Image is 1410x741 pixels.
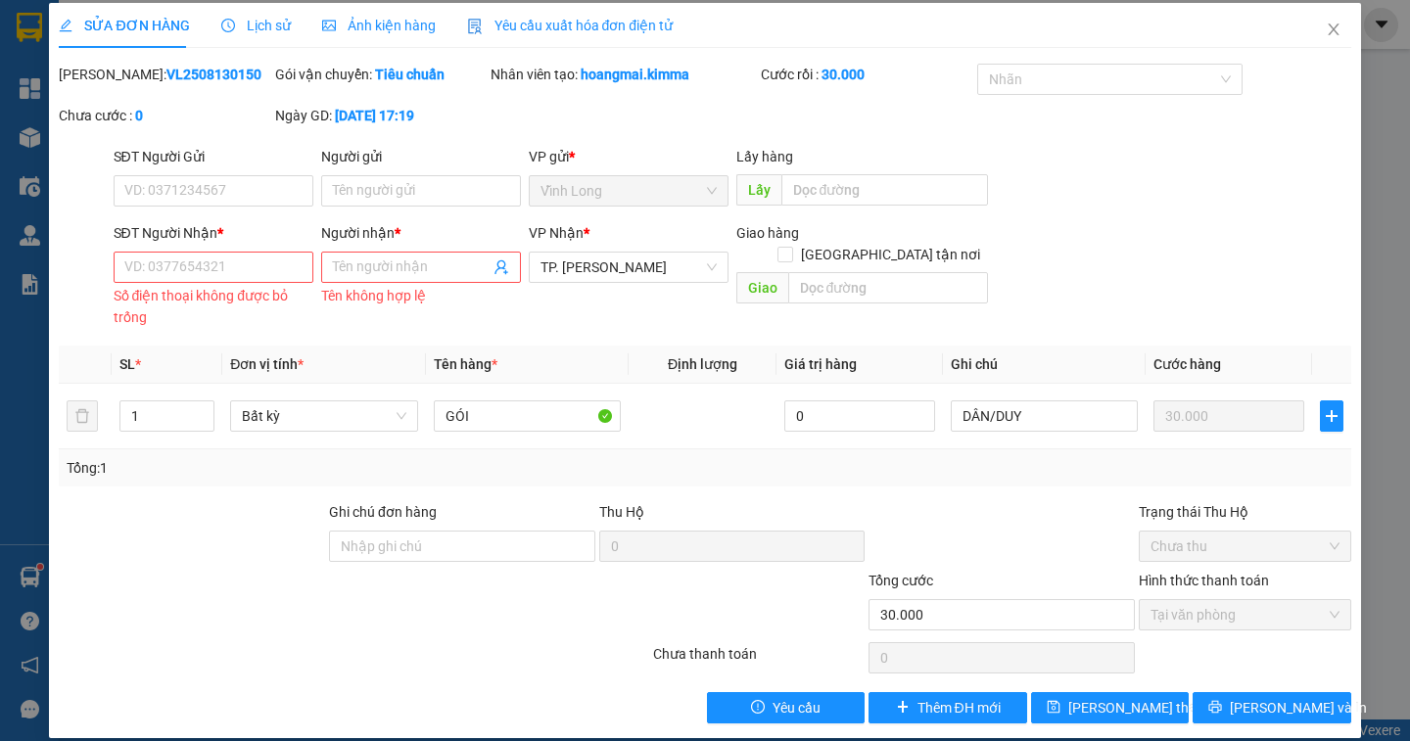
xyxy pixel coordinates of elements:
span: picture [322,19,336,32]
span: Đơn vị tính [230,356,304,372]
div: [PERSON_NAME]: [59,64,271,85]
button: save[PERSON_NAME] thay đổi [1031,692,1189,723]
div: Ngày GD: [275,105,488,126]
b: VL2508130150 [166,67,261,82]
span: edit [59,19,72,32]
li: VP Vĩnh Long [10,106,135,127]
b: hoangmai.kimma [581,67,689,82]
div: Cước rồi : [761,64,973,85]
span: user-add [493,259,509,275]
b: [DATE] 17:19 [335,108,414,123]
label: Hình thức thanh toán [1139,573,1269,588]
span: Lấy hàng [736,149,793,164]
img: icon [467,19,483,34]
button: Close [1306,3,1361,58]
input: VD: Bàn, Ghế [434,400,621,432]
span: Vĩnh Long [540,176,717,206]
div: Người nhận [321,222,521,244]
input: Dọc đường [781,174,988,206]
button: plusThêm ĐH mới [869,692,1026,723]
span: clock-circle [221,19,235,32]
span: Tại văn phòng [1151,600,1339,629]
span: plus [896,700,910,716]
div: Chưa thanh toán [651,643,868,677]
input: Ghi chú đơn hàng [329,531,595,562]
span: Giao [736,272,788,303]
div: Tổng: 1 [67,457,545,479]
span: VP Nhận [529,225,584,241]
input: Ghi Chú [951,400,1138,432]
span: plus [1321,408,1342,424]
div: Người gửi [321,146,521,167]
span: Chưa thu [1151,532,1339,561]
span: Giao hàng [736,225,799,241]
div: Trạng thái Thu Hộ [1139,501,1351,523]
span: Lấy [736,174,781,206]
div: Chưa cước : [59,105,271,126]
span: [PERSON_NAME] và In [1230,697,1367,718]
span: Giá trị hàng [784,356,857,372]
li: VP TP. [PERSON_NAME] [135,106,260,149]
span: exclamation-circle [751,700,765,716]
b: 107/1 , Đường 2/9 P1, TP Vĩnh Long [10,130,115,189]
button: plus [1320,400,1343,432]
div: SĐT Người Nhận [114,222,313,244]
li: [PERSON_NAME] - 0931936768 [10,10,284,83]
span: environment [10,131,23,145]
span: Tên hàng [434,356,497,372]
label: Ghi chú đơn hàng [329,504,437,520]
div: Nhân viên tạo: [491,64,757,85]
button: printer[PERSON_NAME] và In [1193,692,1350,723]
button: delete [67,400,98,432]
span: Yêu cầu [773,697,821,718]
div: Gói vận chuyển: [275,64,488,85]
div: VP gửi [529,146,728,167]
span: [PERSON_NAME] thay đổi [1068,697,1225,718]
span: close [1326,22,1341,37]
button: exclamation-circleYêu cầu [707,692,865,723]
b: Tiêu chuẩn [375,67,445,82]
input: Dọc đường [788,272,988,303]
div: Tên không hợp lệ [321,285,521,307]
b: 0 [135,108,143,123]
div: SĐT Người Gửi [114,146,313,167]
th: Ghi chú [943,346,1146,384]
span: Lịch sử [221,18,291,33]
span: TP. Hồ Chí Minh [540,253,717,282]
span: Ảnh kiện hàng [322,18,436,33]
input: 0 [1153,400,1304,432]
span: Thu Hộ [599,504,644,520]
div: Số điện thoại không được bỏ trống [114,285,313,328]
span: save [1047,700,1060,716]
span: Bất kỳ [242,401,405,431]
span: [GEOGRAPHIC_DATA] tận nơi [793,244,988,265]
span: Tổng cước [869,573,933,588]
span: Thêm ĐH mới [917,697,1001,718]
span: Định lượng [668,356,737,372]
img: logo.jpg [10,10,78,78]
span: printer [1208,700,1222,716]
b: 30.000 [822,67,865,82]
span: Cước hàng [1153,356,1221,372]
span: SL [119,356,135,372]
span: Yêu cầu xuất hóa đơn điện tử [467,18,674,33]
span: SỬA ĐƠN HÀNG [59,18,189,33]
